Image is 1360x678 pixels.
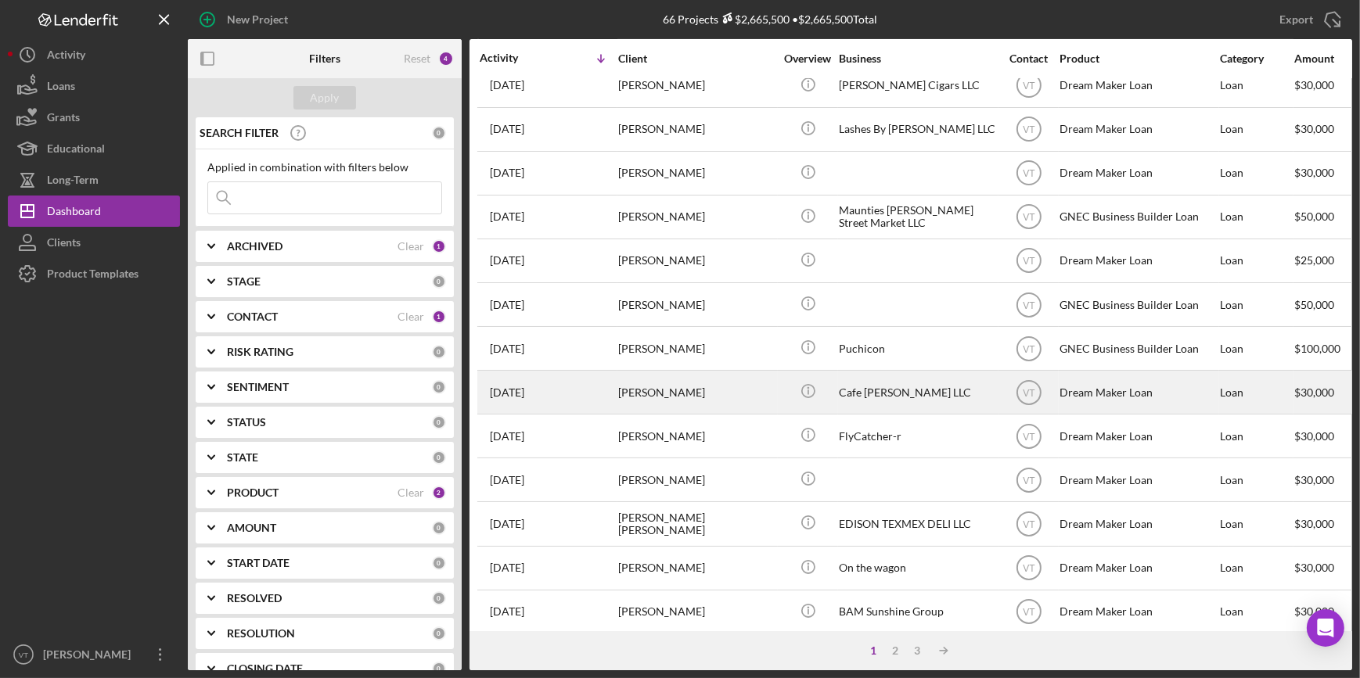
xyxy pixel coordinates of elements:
[432,345,446,359] div: 0
[839,591,995,633] div: BAM Sunshine Group
[1060,459,1216,500] div: Dream Maker Loan
[1023,387,1035,398] text: VT
[227,522,276,534] b: AMOUNT
[398,310,424,323] div: Clear
[1023,431,1035,442] text: VT
[227,4,288,35] div: New Project
[480,52,549,64] div: Activity
[618,591,775,633] div: [PERSON_NAME]
[490,254,524,267] time: 2025-10-08 18:47
[1220,65,1293,106] div: Loan
[8,639,180,670] button: VT[PERSON_NAME]
[839,371,995,413] div: Cafe [PERSON_NAME] LLC
[490,430,524,443] time: 2025-10-05 14:06
[999,52,1058,65] div: Contact
[188,4,304,35] button: New Project
[1023,563,1035,574] text: VT
[432,274,446,289] div: 0
[1023,300,1035,310] text: VT
[490,605,524,618] time: 2025-10-02 01:47
[8,258,180,289] a: Product Templates
[1279,4,1313,35] div: Export
[1220,415,1293,457] div: Loan
[1220,547,1293,589] div: Loan
[618,415,775,457] div: [PERSON_NAME]
[1220,284,1293,325] div: Loan
[1023,212,1035,223] text: VT
[227,451,258,464] b: STATE
[618,65,775,106] div: [PERSON_NAME]
[1060,371,1216,413] div: Dream Maker Loan
[207,161,442,174] div: Applied in combination with filters below
[432,450,446,465] div: 0
[1023,607,1035,618] text: VT
[227,346,293,358] b: RISK RATING
[293,86,356,109] button: Apply
[839,109,995,150] div: Lashes By [PERSON_NAME] LLC
[839,196,995,238] div: Maunties [PERSON_NAME] Street Market LLC
[398,240,424,253] div: Clear
[227,486,279,499] b: PRODUCT
[618,503,775,544] div: [PERSON_NAME] [PERSON_NAME]
[618,109,775,150] div: [PERSON_NAME]
[8,70,180,102] button: Loans
[1060,196,1216,238] div: GNEC Business Builder Loan
[1060,240,1216,282] div: Dream Maker Loan
[839,328,995,369] div: Puchicon
[839,503,995,544] div: EDISON TEXMEX DELI LLC
[432,380,446,394] div: 0
[1220,196,1293,238] div: Loan
[432,591,446,605] div: 0
[1220,240,1293,282] div: Loan
[618,328,775,369] div: [PERSON_NAME]
[1294,517,1334,530] span: $30,000
[1023,343,1035,354] text: VT
[227,557,290,569] b: START DATE
[718,13,790,26] div: $2,665,500
[47,227,81,262] div: Clients
[490,474,524,486] time: 2025-10-04 14:37
[8,227,180,258] a: Clients
[1060,109,1216,150] div: Dream Maker Loan
[490,518,524,530] time: 2025-10-03 14:21
[618,240,775,282] div: [PERSON_NAME]
[490,167,524,179] time: 2025-10-09 15:13
[490,299,524,311] time: 2025-10-08 16:08
[39,639,141,674] div: [PERSON_NAME]
[398,486,424,499] div: Clear
[1060,52,1216,65] div: Product
[432,486,446,500] div: 2
[1060,547,1216,589] div: Dream Maker Loan
[8,39,180,70] button: Activity
[227,416,266,429] b: STATUS
[8,102,180,133] a: Grants
[618,52,775,65] div: Client
[1294,78,1334,91] span: $30,000
[47,133,105,168] div: Educational
[432,556,446,570] div: 0
[47,164,99,199] div: Long-Term
[1023,256,1035,267] text: VT
[47,196,101,231] div: Dashboard
[839,415,995,457] div: FlyCatcher-r
[227,592,282,604] b: RESOLVED
[1294,561,1334,574] span: $30,000
[618,371,775,413] div: [PERSON_NAME]
[618,459,775,500] div: [PERSON_NAME]
[1294,253,1334,267] span: $25,000
[227,240,282,253] b: ARCHIVED
[47,70,75,106] div: Loans
[490,561,524,574] time: 2025-10-02 21:54
[8,133,180,164] button: Educational
[227,310,278,323] b: CONTACT
[404,52,430,65] div: Reset
[1060,328,1216,369] div: GNEC Business Builder Loan
[618,152,775,194] div: [PERSON_NAME]
[432,239,446,253] div: 1
[432,415,446,429] div: 0
[779,52,837,65] div: Overview
[1264,4,1352,35] button: Export
[1294,210,1334,223] span: $50,000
